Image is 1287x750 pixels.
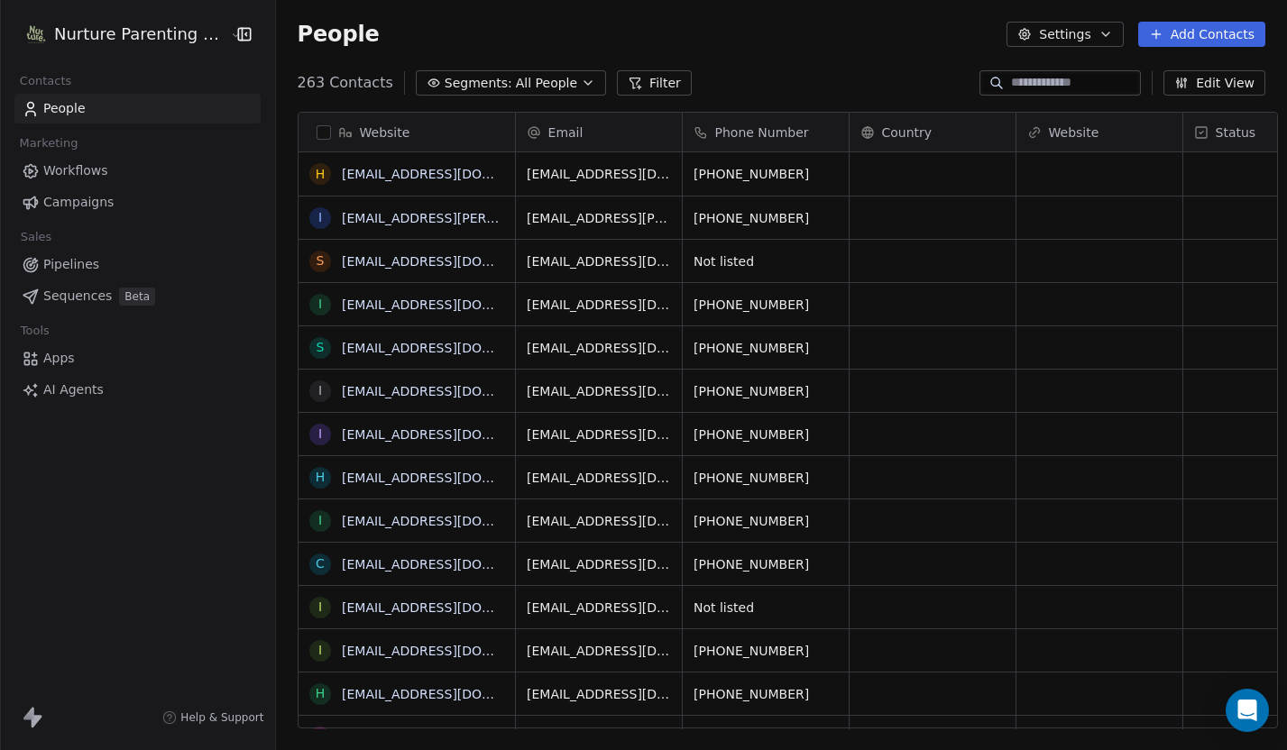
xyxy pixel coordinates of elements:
span: Beta [119,288,155,306]
span: [PHONE_NUMBER] [694,339,838,357]
span: 263 Contacts [298,72,393,94]
span: Campaigns [43,193,114,212]
div: i [317,641,321,660]
div: i [317,425,321,444]
a: People [14,94,261,123]
a: [EMAIL_ADDRESS][PERSON_NAME][DOMAIN_NAME] [342,211,667,225]
span: [EMAIL_ADDRESS][PERSON_NAME][DOMAIN_NAME] [527,209,671,227]
span: Not listed [694,599,838,617]
a: [EMAIL_ADDRESS][DOMAIN_NAME] [342,254,563,269]
span: Sales [13,224,60,251]
button: Filter [617,70,692,96]
span: [EMAIL_ADDRESS][DOMAIN_NAME] [527,252,671,270]
span: [EMAIL_ADDRESS][DOMAIN_NAME] [527,339,671,357]
span: [PHONE_NUMBER] [694,165,838,183]
span: [PHONE_NUMBER] [694,209,838,227]
span: Status [1216,123,1256,142]
a: [EMAIL_ADDRESS][DOMAIN_NAME] [342,644,563,658]
span: Not listed [694,728,838,746]
span: AI Agents [43,380,104,399]
span: [EMAIL_ADDRESS][DOMAIN_NAME] [527,425,671,444]
a: Help & Support [162,710,263,725]
span: [EMAIL_ADDRESS][DOMAIN_NAME] [527,469,671,487]
span: [EMAIL_ADDRESS][DOMAIN_NAME] [527,382,671,400]
span: [EMAIL_ADDRESS][DOMAIN_NAME] [527,512,671,530]
a: SequencesBeta [14,281,261,311]
span: [EMAIL_ADDRESS][DOMAIN_NAME] [527,685,671,703]
span: [PHONE_NUMBER] [694,642,838,660]
span: [PHONE_NUMBER] [694,425,838,444]
span: [EMAIL_ADDRESS][DOMAIN_NAME] [527,165,671,183]
span: [PHONE_NUMBER] [694,469,838,487]
span: Sequences [43,287,112,306]
div: h [315,468,325,487]
div: i [317,727,321,746]
button: Edit View [1163,70,1265,96]
div: i [317,598,321,617]
a: AI Agents [14,375,261,405]
span: All People [516,74,577,93]
span: [EMAIL_ADDRESS][DOMAIN_NAME] [527,728,671,746]
span: [EMAIL_ADDRESS][DOMAIN_NAME] [527,642,671,660]
span: Tools [13,317,57,344]
a: [EMAIL_ADDRESS][DOMAIN_NAME] [342,427,563,442]
a: [EMAIL_ADDRESS][DOMAIN_NAME] [342,341,563,355]
span: [EMAIL_ADDRESS][DOMAIN_NAME] [527,599,671,617]
span: People [43,99,86,118]
div: Website [1016,113,1182,151]
span: Phone Number [715,123,809,142]
span: Help & Support [180,710,263,725]
div: s [316,252,324,270]
div: Phone Number [683,113,849,151]
span: Not listed [694,252,838,270]
span: Website [360,123,410,142]
div: Email [516,113,682,151]
span: Pipelines [43,255,99,274]
span: Apps [43,349,75,368]
a: [EMAIL_ADDRESS][DOMAIN_NAME] [342,471,563,485]
span: [PHONE_NUMBER] [694,512,838,530]
a: [EMAIL_ADDRESS][DOMAIN_NAME] [342,514,563,528]
div: Open Intercom Messenger [1226,689,1269,732]
span: Segments: [445,74,512,93]
div: i [317,381,321,400]
a: [EMAIL_ADDRESS][DOMAIN_NAME] [342,384,563,398]
a: Workflows [14,156,261,186]
div: Country [850,113,1016,151]
span: [EMAIL_ADDRESS][DOMAIN_NAME] [527,555,671,573]
div: i [317,511,321,530]
a: [EMAIL_ADDRESS][DOMAIN_NAME] [342,167,563,181]
span: Website [1049,123,1099,142]
a: [EMAIL_ADDRESS][DOMAIN_NAME] [342,557,563,572]
span: Country [882,123,933,142]
span: Marketing [12,130,86,157]
div: h [315,684,325,703]
button: Settings [1007,22,1123,47]
div: grid [299,152,516,729]
a: [EMAIL_ADDRESS][DOMAIN_NAME] [342,600,563,615]
span: Nurture Parenting Magazine [54,23,225,46]
span: [PHONE_NUMBER] [694,296,838,314]
div: c [316,554,325,573]
div: i [317,295,321,314]
button: Add Contacts [1138,22,1265,47]
span: [EMAIL_ADDRESS][DOMAIN_NAME] [527,296,671,314]
a: Apps [14,343,261,373]
span: [PHONE_NUMBER] [694,382,838,400]
span: [PHONE_NUMBER] [694,685,838,703]
span: Contacts [12,68,79,95]
div: h [315,165,325,184]
a: Campaigns [14,187,261,217]
span: Workflows [43,161,108,180]
span: People [298,21,380,48]
a: [EMAIL_ADDRESS][DOMAIN_NAME] [342,687,563,701]
div: Website [299,113,515,151]
span: [PHONE_NUMBER] [694,555,838,573]
div: i [317,208,321,227]
button: Nurture Parenting Magazine [22,19,217,50]
a: [EMAIL_ADDRESS][DOMAIN_NAME] [342,297,563,312]
div: s [316,338,324,357]
a: Pipelines [14,250,261,279]
img: Logo-Nurture%20Parenting%20Magazine-2025-a4b28b-5in.png [25,23,47,45]
span: Email [548,123,584,142]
